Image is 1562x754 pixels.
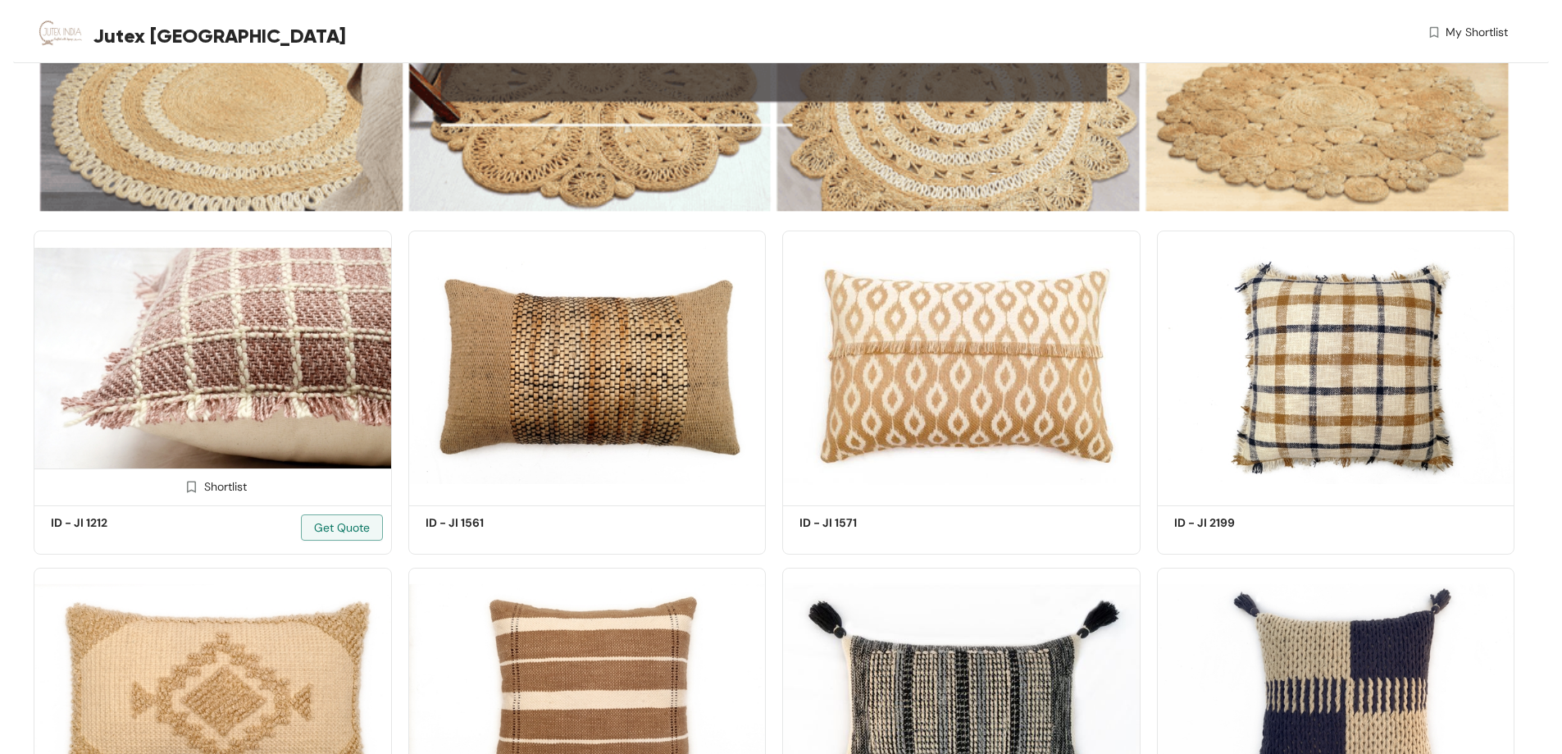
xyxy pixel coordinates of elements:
[1157,231,1515,501] img: 4e20c288-3d13-4e1f-803c-15703fd760b3
[301,514,383,541] button: Get Quote
[1174,514,1314,532] h5: ID - JI 2199
[1446,24,1508,41] span: My Shortlist
[426,514,565,532] h5: ID - JI 1561
[178,478,247,493] div: Shortlist
[782,231,1141,501] img: 49931bd7-6810-43c8-97dc-b4307eb97762
[34,7,87,60] img: Buyer Portal
[314,519,370,537] span: Get Quote
[184,479,199,495] img: Shortlist
[799,514,939,532] h5: ID - JI 1571
[51,514,190,532] h5: ID - JI 1212
[93,21,346,51] span: Jutex [GEOGRAPHIC_DATA]
[34,231,392,501] img: a2512171-9ac5-4364-a3b6-044beea4ce6d
[1427,24,1441,41] img: wishlist
[408,231,767,501] img: 6c1a2ac1-6e82-4c60-ac43-eea7342200ae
